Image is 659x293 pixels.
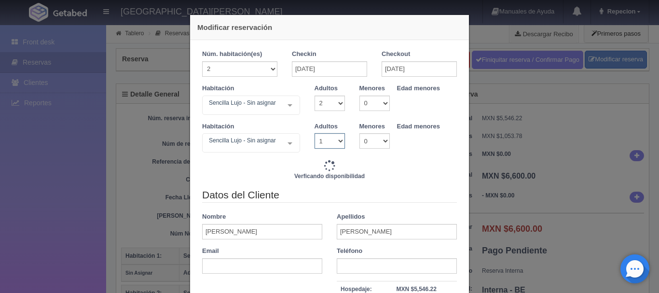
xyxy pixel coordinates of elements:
[315,84,338,93] label: Adultos
[292,50,316,59] label: Checkin
[202,122,234,131] label: Habitación
[202,247,219,256] label: Email
[202,188,457,203] legend: Datos del Cliente
[397,122,440,131] label: Edad menores
[197,22,462,32] h4: Modificar reservación
[315,122,338,131] label: Adultos
[292,61,367,77] input: DD-MM-AAAA
[202,50,262,59] label: Núm. habitación(es)
[206,136,280,145] span: Sencilla Lujo - Sin asignar
[202,212,226,222] label: Nombre
[382,50,410,59] label: Checkout
[202,84,234,93] label: Habitación
[206,98,212,113] input: Seleccionar hab.
[337,247,362,256] label: Teléfono
[359,122,385,131] label: Menores
[382,61,457,77] input: DD-MM-AAAA
[359,84,385,93] label: Menores
[396,286,436,293] strong: MXN $5,546.22
[294,173,365,180] b: Verficando disponibilidad
[397,84,440,93] label: Edad menores
[206,136,212,151] input: Seleccionar hab.
[206,98,280,108] span: Sencilla Lujo - Sin asignar
[337,212,365,222] label: Apellidos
